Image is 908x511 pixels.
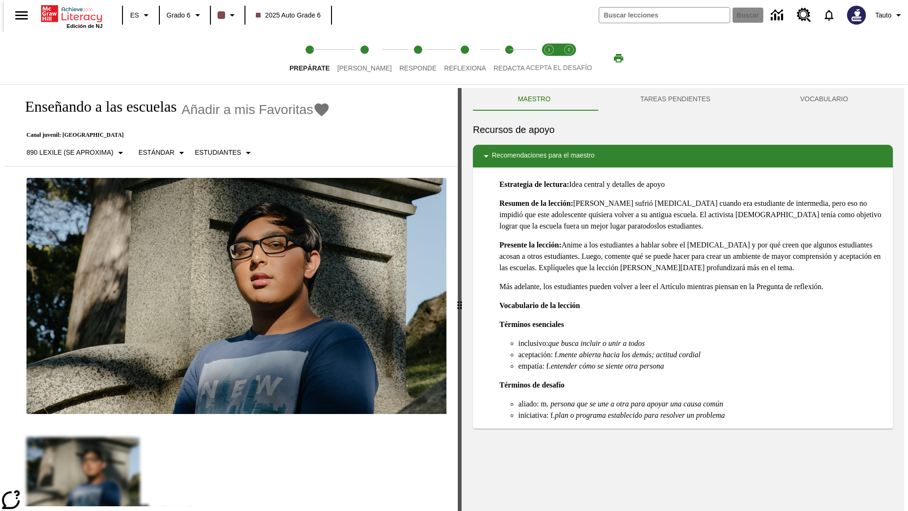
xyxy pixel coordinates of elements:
input: Buscar campo [599,8,730,23]
li: iniciativa: f. [518,410,885,421]
button: Acepta el desafío lee step 1 of 2 [535,32,563,84]
button: Reflexiona step 4 of 5 [437,32,494,84]
a: Centro de recursos, Se abrirá en una pestaña nueva. [791,2,817,28]
em: incluir o unir a todos [581,339,645,347]
text: 1 [548,47,550,52]
em: cómo se siente otra persona [579,362,664,370]
button: Maestro [473,88,595,111]
span: Edición de NJ [67,23,103,29]
strong: Estrategia de lectura: [499,180,569,188]
span: Reflexiona [444,64,486,72]
em: entender [550,362,577,370]
button: Prepárate step 1 of 5 [282,32,337,84]
a: Notificaciones [817,3,841,27]
strong: Términos esenciales [499,320,564,328]
li: aliado: m [518,398,885,410]
button: Seleccionar estudiante [191,144,258,161]
div: reading [4,88,458,506]
em: . persona que se une a otra para apoyar una causa común [547,400,723,408]
span: 2025 Auto Grade 6 [256,10,321,20]
button: Responde step 3 of 5 [392,32,444,84]
strong: Resumen de la lección: [499,199,573,207]
li: aceptación: f. [518,349,885,361]
strong: Presente la lección: [499,241,561,249]
em: mente [559,351,577,359]
button: Imprimir [603,50,634,67]
button: Añadir a mis Favoritas - Enseñando a las escuelas [182,101,331,118]
strong: Vocabulario de la lección [499,301,580,309]
button: Tipo de apoyo, Estándar [135,144,191,161]
em: abierta hacia los demás; actitud cordial [579,351,700,359]
button: Perfil/Configuración [872,7,908,24]
p: Estudiantes [195,148,241,158]
text: 2 [567,47,570,52]
button: Grado: Grado 6, Elige un grado [163,7,207,24]
button: Abrir el menú lateral [8,1,35,29]
span: Redacta [494,64,525,72]
span: Prepárate [289,64,330,72]
h6: Recursos de apoyo [473,122,893,137]
span: [PERSON_NAME] [337,64,392,72]
button: TAREAS PENDIENTES [595,88,755,111]
span: ACEPTA EL DESAFÍO [526,64,592,71]
em: plan o programa establecido para resolver un problema [555,411,725,419]
button: Redacta step 5 of 5 [486,32,533,84]
button: Lee step 2 of 5 [330,32,399,84]
div: Pulsa la tecla de intro o la barra espaciadora y luego presiona las flechas de derecha e izquierd... [458,88,462,511]
div: activity [462,88,904,511]
span: ES [130,10,139,20]
p: [PERSON_NAME] sufrió [MEDICAL_DATA] cuando era estudiante de intermedia, pero eso no impidió que ... [499,198,885,232]
p: Canal juvenil: [GEOGRAPHIC_DATA] [15,132,330,139]
button: Seleccione Lexile, 890 Lexile (Se aproxima) [23,144,130,161]
p: Idea central y detalles de apoyo [499,179,885,190]
div: Instructional Panel Tabs [473,88,893,111]
a: Centro de información [765,2,791,28]
button: Escoja un nuevo avatar [841,3,872,27]
span: Responde [399,64,437,72]
img: Avatar [847,6,866,25]
strong: Términos de desafío [499,381,565,389]
h1: Enseñando a las escuelas [15,98,177,115]
li: empatía: f. [518,361,885,372]
button: El color de la clase es café oscuro. Cambiar el color de la clase. [214,7,242,24]
button: Acepta el desafío contesta step 2 of 2 [555,32,583,84]
em: todos [641,222,657,230]
img: un adolescente sentado cerca de una gran lápida de cementerio. [26,178,446,414]
p: Estándar [139,148,175,158]
em: que busca [548,339,578,347]
p: Recomendaciones para el maestro [492,150,594,162]
div: Recomendaciones para el maestro [473,145,893,167]
p: Más adelante, los estudiantes pueden volver a leer el Artículo mientras piensan en la Pregunta de... [499,281,885,292]
button: Lenguaje: ES, Selecciona un idioma [126,7,156,24]
div: Portada [41,3,103,29]
button: VOCABULARIO [755,88,893,111]
span: Añadir a mis Favoritas [182,102,314,117]
li: inclusivo: [518,338,885,349]
span: Grado 6 [166,10,191,20]
p: Anime a los estudiantes a hablar sobre el [MEDICAL_DATA] y por qué creen que algunos estudiantes ... [499,239,885,273]
p: 890 Lexile (Se aproxima) [26,148,113,158]
span: Tauto [875,10,891,20]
